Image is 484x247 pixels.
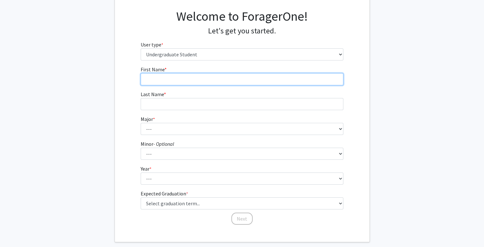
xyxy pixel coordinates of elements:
[5,218,27,242] iframe: Chat
[141,91,164,97] span: Last Name
[141,9,343,24] h1: Welcome to ForagerOne!
[141,140,174,148] label: Minor
[141,190,188,197] label: Expected Graduation
[153,141,174,147] i: - Optional
[141,165,151,173] label: Year
[141,26,343,36] h4: Let's get you started.
[231,213,253,225] button: Next
[141,66,165,73] span: First Name
[141,41,163,48] label: User type
[141,115,155,123] label: Major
